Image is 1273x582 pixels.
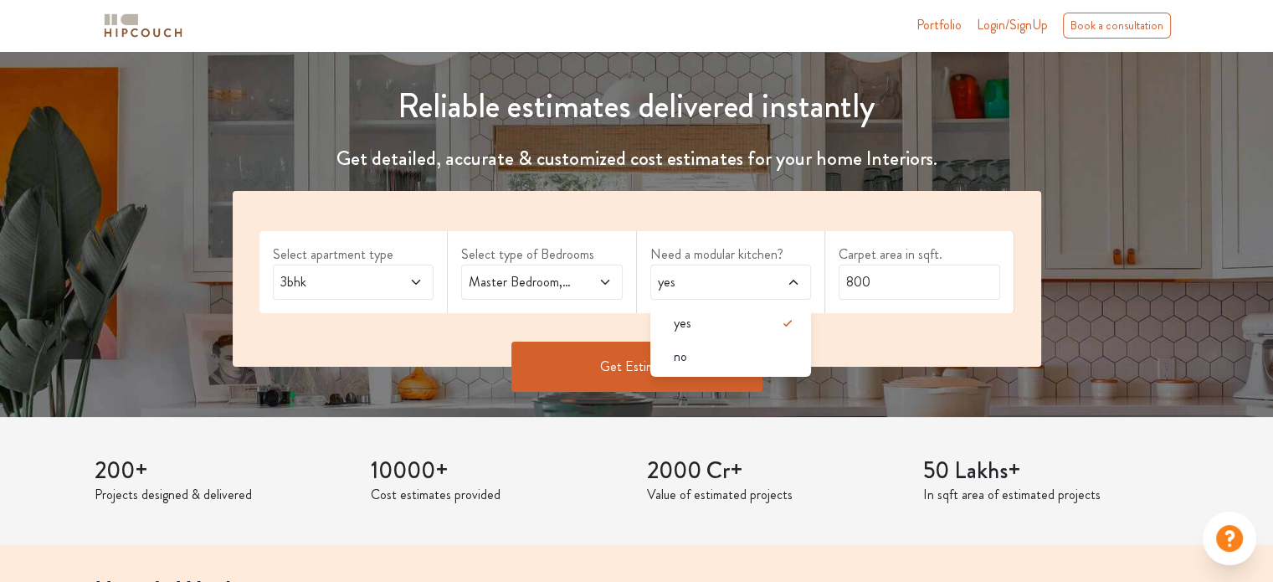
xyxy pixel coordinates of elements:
p: Cost estimates provided [371,485,627,505]
span: Login/SignUp [977,15,1048,34]
div: Book a consultation [1063,13,1171,39]
span: yes [674,313,691,333]
h1: Reliable estimates delivered instantly [223,86,1051,126]
span: Master Bedroom,Kids Room 1,Parents [465,272,575,292]
label: Need a modular kitchen? [650,245,812,265]
label: Carpet area in sqft. [839,245,1000,265]
span: yes [654,272,764,292]
button: Get Estimate [511,342,762,392]
span: 3bhk [277,272,387,292]
input: Enter area sqft [839,265,1000,300]
span: logo-horizontal.svg [101,7,185,44]
h3: 200+ [95,457,351,486]
p: In sqft area of estimated projects [923,485,1179,505]
span: no [674,347,687,367]
a: Portfolio [916,15,962,35]
h3: 50 Lakhs+ [923,457,1179,486]
h3: 10000+ [371,457,627,486]
label: Select type of Bedrooms [461,245,623,265]
p: Projects designed & delivered [95,485,351,505]
h4: Get detailed, accurate & customized cost estimates for your home Interiors. [223,147,1051,171]
label: Select apartment type [273,245,434,265]
h3: 2000 Cr+ [647,457,903,486]
p: Value of estimated projects [647,485,903,505]
img: logo-horizontal.svg [101,11,185,40]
